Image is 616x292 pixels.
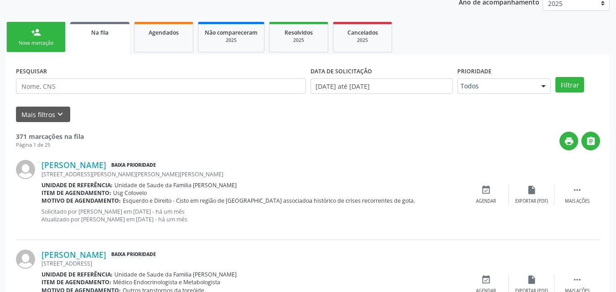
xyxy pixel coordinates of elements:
a: [PERSON_NAME] [41,160,106,170]
i: event_available [481,275,491,285]
b: Motivo de agendamento: [41,197,121,205]
span: Agendados [149,29,179,36]
i:  [572,185,582,195]
label: DATA DE SOLICITAÇÃO [311,64,372,78]
span: Usg Cotovelo [113,189,147,197]
div: Exportar (PDF) [515,198,548,205]
img: img [16,250,35,269]
span: Baixa Prioridade [109,160,158,170]
button:  [581,132,600,150]
label: PESQUISAR [16,64,47,78]
span: Resolvidos [285,29,313,36]
span: Todos [461,82,532,91]
i:  [586,136,596,146]
strong: 371 marcações na fila [16,132,84,141]
div: 2025 [340,37,385,44]
b: Item de agendamento: [41,278,111,286]
div: Mais ações [565,198,590,205]
i:  [572,275,582,285]
a: [PERSON_NAME] [41,250,106,260]
b: Unidade de referência: [41,271,113,278]
i: insert_drive_file [527,275,537,285]
div: Página 1 de 25 [16,141,84,149]
input: Nome, CNS [16,78,306,94]
div: [STREET_ADDRESS] [41,260,463,267]
span: Unidade de Saude da Familia [PERSON_NAME] [114,271,237,278]
div: person_add [31,27,41,37]
div: [STREET_ADDRESS][PERSON_NAME][PERSON_NAME][PERSON_NAME] [41,170,463,178]
div: Agendar [476,198,496,205]
i: insert_drive_file [527,185,537,195]
button: Filtrar [555,77,584,92]
img: img [16,160,35,179]
div: 2025 [205,37,258,44]
button: Mais filtroskeyboard_arrow_down [16,107,70,123]
b: Unidade de referência: [41,181,113,189]
label: Prioridade [457,64,492,78]
b: Item de agendamento: [41,189,111,197]
button: print [559,132,578,150]
i: keyboard_arrow_down [55,109,65,119]
span: Na fila [91,29,109,36]
i: print [564,136,574,146]
span: Cancelados [347,29,378,36]
input: Selecione um intervalo [311,78,453,94]
i: event_available [481,185,491,195]
span: Baixa Prioridade [109,250,158,260]
p: Solicitado por [PERSON_NAME] em [DATE] - há um mês Atualizado por [PERSON_NAME] em [DATE] - há um... [41,208,463,223]
div: Nova marcação [13,40,59,46]
span: Médico Endocrinologista e Metabologista [113,278,220,286]
span: Esquerdo e Direito - Cisto em região de [GEOGRAPHIC_DATA] associadoa histórico de crises recorren... [123,197,415,205]
span: Não compareceram [205,29,258,36]
span: Unidade de Saude da Familia [PERSON_NAME] [114,181,237,189]
div: 2025 [276,37,321,44]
